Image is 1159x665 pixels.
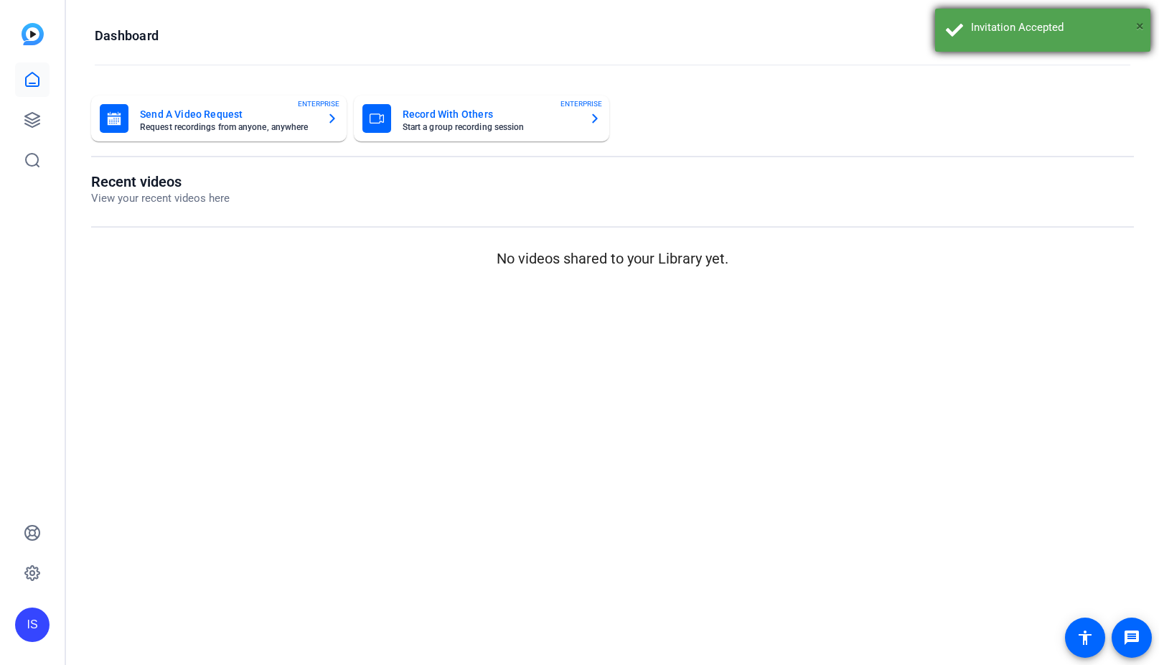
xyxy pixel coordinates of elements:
[15,608,50,642] div: IS
[1123,629,1140,646] mat-icon: message
[1136,15,1144,37] button: Close
[403,106,578,123] mat-card-title: Record With Others
[971,19,1140,36] div: Invitation Accepted
[140,106,315,123] mat-card-title: Send A Video Request
[1076,629,1094,646] mat-icon: accessibility
[1136,17,1144,34] span: ×
[91,173,230,190] h1: Recent videos
[95,27,159,45] h1: Dashboard
[560,98,602,109] span: ENTERPRISE
[22,23,44,45] img: blue-gradient.svg
[403,123,578,131] mat-card-subtitle: Start a group recording session
[91,190,230,207] p: View your recent videos here
[91,248,1134,269] p: No videos shared to your Library yet.
[140,123,315,131] mat-card-subtitle: Request recordings from anyone, anywhere
[298,98,339,109] span: ENTERPRISE
[354,96,609,141] button: Record With OthersStart a group recording sessionENTERPRISE
[91,96,347,141] button: Send A Video RequestRequest recordings from anyone, anywhereENTERPRISE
